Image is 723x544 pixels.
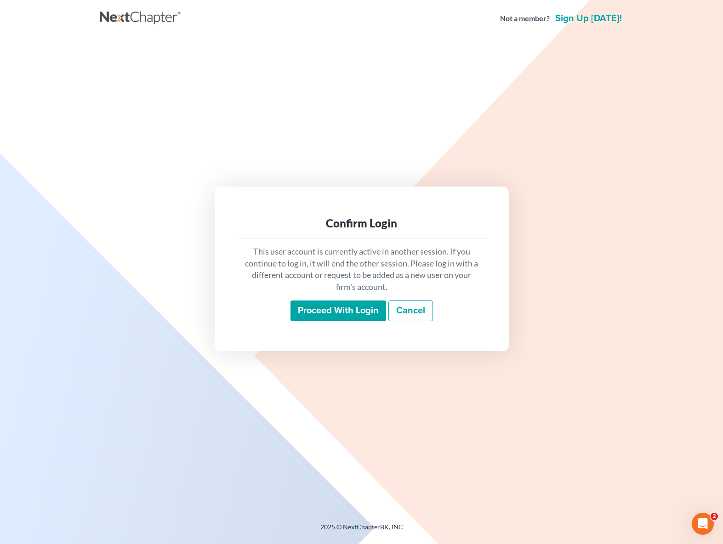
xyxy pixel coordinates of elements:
[711,513,718,520] span: 2
[290,300,386,322] input: Proceed with login
[500,13,550,24] strong: Not a member?
[100,522,624,539] div: 2025 © NextChapterBK, INC
[553,14,624,23] a: Sign up [DATE]!
[388,300,433,322] a: Cancel
[244,216,479,231] div: Confirm Login
[244,246,479,293] p: This user account is currently active in another session. If you continue to log in, it will end ...
[692,513,714,535] iframe: Intercom live chat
